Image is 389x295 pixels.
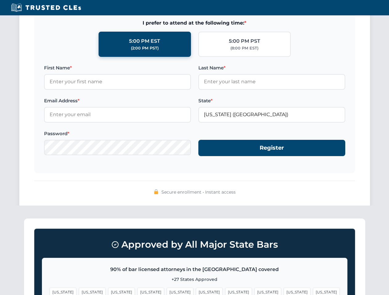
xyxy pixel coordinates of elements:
[50,265,340,273] p: 90% of bar licensed attorneys in the [GEOGRAPHIC_DATA] covered
[44,74,191,89] input: Enter your first name
[44,64,191,72] label: First Name
[154,189,159,194] img: 🔒
[198,107,345,122] input: Florida (FL)
[44,130,191,137] label: Password
[161,189,236,195] span: Secure enrollment • Instant access
[198,64,345,72] label: Last Name
[198,140,345,156] button: Register
[229,37,260,45] div: 5:00 PM PST
[42,236,347,253] h3: Approved by All Major State Bars
[198,97,345,104] label: State
[198,74,345,89] input: Enter your last name
[131,45,159,51] div: (2:00 PM PST)
[129,37,160,45] div: 5:00 PM EST
[50,276,340,283] p: +27 States Approved
[44,107,191,122] input: Enter your email
[44,97,191,104] label: Email Address
[230,45,258,51] div: (8:00 PM EST)
[9,3,83,12] img: Trusted CLEs
[44,19,345,27] span: I prefer to attend at the following time:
